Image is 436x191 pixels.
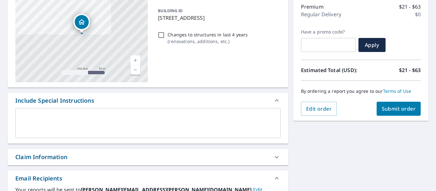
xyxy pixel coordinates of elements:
[301,66,361,74] p: Estimated Total (USD):
[168,38,248,45] p: ( renovations, additions, etc. )
[131,55,140,65] a: Current Level 17, Zoom In
[15,153,67,161] div: Claim Information
[158,14,278,22] p: [STREET_ADDRESS]
[364,41,380,48] span: Apply
[15,174,62,183] div: Email Recipients
[383,88,411,94] a: Terms of Use
[399,3,421,11] p: $21 - $63
[8,149,288,165] div: Claim Information
[306,105,332,112] span: Edit order
[382,105,416,112] span: Submit order
[301,102,337,116] button: Edit order
[131,65,140,75] a: Current Level 17, Zoom Out
[158,8,183,13] p: BUILDING ID
[415,11,421,18] p: $0
[377,102,421,116] button: Submit order
[301,88,421,94] p: By ordering a report you agree to our
[8,93,288,108] div: Include Special Instructions
[399,66,421,74] p: $21 - $63
[301,29,356,35] label: Have a promo code?
[73,14,90,33] div: Dropped pin, building 1, Residential property, 3590 Ringwood Rd Nokesville, VA 20181
[301,11,341,18] p: Regular Delivery
[301,3,324,11] p: Premium
[15,96,94,105] div: Include Special Instructions
[358,38,386,52] button: Apply
[168,31,248,38] p: Changes to structures in last 4 years
[8,171,288,186] div: Email Recipients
